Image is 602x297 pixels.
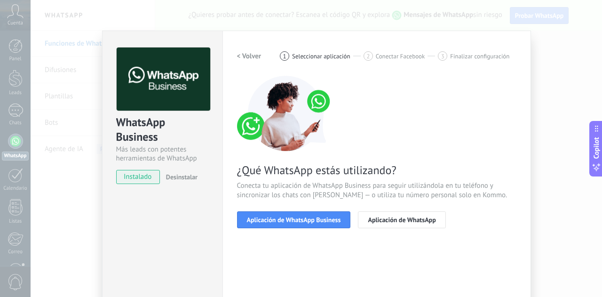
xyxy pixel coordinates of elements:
span: 3 [441,52,444,60]
span: instalado [117,170,159,184]
span: Copilot [592,137,601,159]
span: Desinstalar [166,173,198,181]
div: Más leads con potentes herramientas de WhatsApp [116,145,209,163]
span: ¿Qué WhatsApp estás utilizando? [237,163,516,177]
button: Desinstalar [162,170,198,184]
div: WhatsApp Business [116,115,209,145]
span: Conectar Facebook [376,53,425,60]
span: Aplicación de WhatsApp Business [247,217,341,223]
span: Seleccionar aplicación [292,53,350,60]
button: Aplicación de WhatsApp Business [237,211,351,228]
button: < Volver [237,48,261,64]
img: logo_main.png [117,48,210,111]
button: Aplicación de WhatsApp [358,211,445,228]
span: 1 [283,52,286,60]
h2: < Volver [237,52,261,61]
span: Conecta tu aplicación de WhatsApp Business para seguir utilizándola en tu teléfono y sincronizar ... [237,181,516,200]
span: 2 [366,52,370,60]
span: Aplicación de WhatsApp [368,217,436,223]
img: connect number [237,76,336,151]
span: Finalizar configuración [450,53,509,60]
